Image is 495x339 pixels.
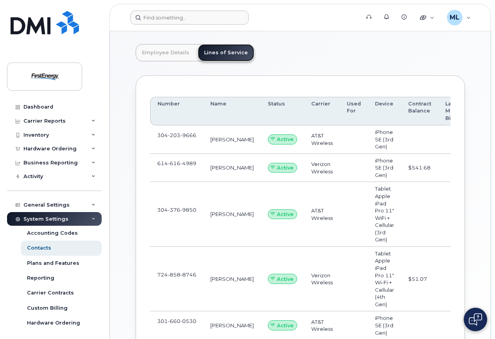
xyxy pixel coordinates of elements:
td: iPhone SE (3rd Gen) [368,154,401,182]
td: iPhone SE (3rd Gen) [368,125,401,154]
th: Contract Balance [401,97,438,125]
span: 724 [157,271,196,278]
span: 614 [157,160,196,166]
td: $51.07 [401,247,438,312]
a: Lines of Service [198,44,254,61]
span: 858 [168,271,180,278]
td: AT&T Wireless [304,125,340,154]
th: Status [261,97,304,125]
td: [PERSON_NAME] [203,154,261,182]
td: $541.68 [401,154,438,182]
td: Tablet Apple iPad Pro 11" WiFi + Cellular (3rd Gen) [368,182,401,247]
td: [PERSON_NAME] [203,182,261,247]
td: Tablet Apple iPad Pro 11" Wi-Fi + Cellular (4th Gen) [368,247,401,312]
span: 8746 [180,271,196,278]
th: Used For [340,97,368,125]
td: AT&T Wireless [304,182,340,247]
td: Verizon Wireless [304,247,340,312]
input: Find something... [130,11,249,25]
span: Active [277,136,294,143]
span: Active [277,275,294,283]
td: [PERSON_NAME] [203,125,261,154]
span: Active [277,322,294,329]
span: 203 [168,132,180,138]
span: 616 [168,160,180,166]
span: 9850 [180,207,196,213]
span: 0530 [180,318,196,324]
span: 304 [157,132,196,138]
div: Quicklinks [414,10,440,25]
th: Last Months Bill [438,97,482,125]
span: ML [450,13,459,22]
span: 9666 [180,132,196,138]
span: 301 [157,318,196,324]
th: Name [203,97,261,125]
a: Employee Details [136,44,195,61]
a: goToDevice [157,278,167,285]
a: goToDevice [157,168,167,174]
th: Device [368,97,401,125]
span: 376 [168,207,180,213]
a: goToDevice [157,214,167,220]
span: Active [277,164,294,171]
th: Carrier [304,97,340,125]
img: Open chat [469,313,482,326]
a: goToDevice [157,139,167,145]
span: 4989 [180,160,196,166]
span: 304 [157,207,196,213]
span: Active [277,211,294,218]
td: [PERSON_NAME] [203,247,261,312]
td: Verizon Wireless [304,154,340,182]
th: Number [150,97,203,125]
a: goToDevice [157,325,167,332]
span: 660 [168,318,180,324]
div: Marge Louis [441,10,476,25]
